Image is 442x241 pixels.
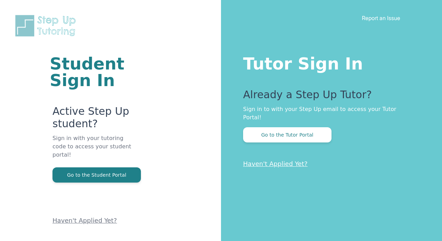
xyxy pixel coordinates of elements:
p: Sign in to with your Step Up email to access your Tutor Portal! [243,105,414,122]
a: Report an Issue [362,15,400,21]
h1: Student Sign In [50,55,138,89]
img: Step Up Tutoring horizontal logo [14,14,80,38]
a: Go to the Tutor Portal [243,131,331,138]
a: Haven't Applied Yet? [243,160,308,167]
button: Go to the Student Portal [52,167,141,183]
a: Haven't Applied Yet? [52,217,117,224]
button: Go to the Tutor Portal [243,127,331,142]
p: Active Step Up student? [52,105,138,134]
p: Already a Step Up Tutor? [243,89,414,105]
p: Sign in with your tutoring code to access your student portal! [52,134,138,167]
h1: Tutor Sign In [243,53,414,72]
a: Go to the Student Portal [52,172,141,178]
